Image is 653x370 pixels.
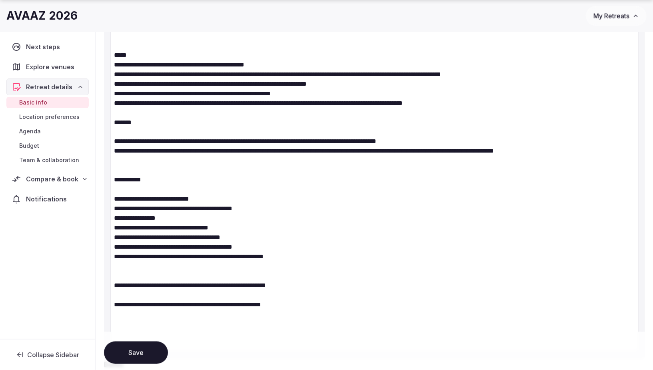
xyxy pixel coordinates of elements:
span: Compare & book [26,174,78,184]
a: Next steps [6,38,89,55]
span: Basic info [19,99,47,107]
span: Agenda [19,127,41,135]
span: Team & collaboration [19,156,79,164]
a: Location preferences [6,111,89,123]
button: Collapse Sidebar [6,346,89,364]
a: Explore venues [6,58,89,75]
button: Save [104,341,168,364]
span: Collapse Sidebar [27,351,79,359]
span: Notifications [26,194,70,204]
a: Notifications [6,191,89,207]
span: Location preferences [19,113,80,121]
a: Agenda [6,126,89,137]
h1: AVAAZ 2026 [6,8,78,24]
a: Basic info [6,97,89,108]
span: My Retreats [593,12,629,20]
span: Retreat details [26,82,72,92]
a: Budget [6,140,89,151]
button: My Retreats [586,6,647,26]
a: Team & collaboration [6,155,89,166]
span: Budget [19,142,39,150]
span: Next steps [26,42,63,52]
span: Explore venues [26,62,78,72]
